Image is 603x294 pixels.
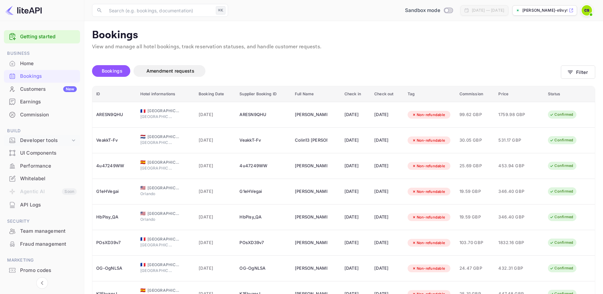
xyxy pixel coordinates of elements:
span: [GEOGRAPHIC_DATA] [140,165,173,171]
div: Confirmed [545,136,577,144]
span: 25.69 GBP [459,162,491,170]
div: Home [4,57,80,70]
span: 531.17 GBP [498,137,531,144]
div: Non-refundable [408,188,449,196]
div: VeakkT-Fv [96,135,133,146]
div: Colin13 Seaman [295,135,327,146]
p: View and manage all hotel bookings, track reservation statuses, and handle customer requests. [92,43,595,51]
div: Colin Seaman [295,186,327,197]
div: Performance [20,162,77,170]
th: Commission [456,86,495,102]
div: Colin Seaman [295,161,327,171]
div: Promo codes [20,267,77,274]
div: Bookings [4,70,80,83]
a: API Logs [4,199,80,211]
div: UI Components [20,149,77,157]
div: [DATE] [374,238,400,248]
span: [GEOGRAPHIC_DATA] [147,159,180,165]
span: Build [4,127,80,135]
span: France [140,263,145,267]
span: [GEOGRAPHIC_DATA] [147,134,180,140]
button: Collapse navigation [36,277,48,289]
span: Marketing [4,257,80,264]
div: Confirmed [545,111,577,119]
div: Confirmed [545,239,577,247]
div: Bookings [20,73,77,80]
div: Colin Seaman [295,212,327,222]
span: [DATE] [199,162,232,170]
div: [DATE] [374,186,400,197]
th: ID [92,86,136,102]
div: Customers [20,86,77,93]
div: CustomersNew [4,83,80,96]
div: 4u47249WW [96,161,133,171]
th: Booking Date [195,86,236,102]
span: [GEOGRAPHIC_DATA] [140,140,173,146]
div: Confirmed [545,187,577,195]
button: Filter [561,65,595,79]
div: HbPisy_QA [239,212,287,222]
span: Spain [140,160,145,164]
span: [GEOGRAPHIC_DATA] [140,114,173,120]
div: [DATE] [344,212,366,222]
th: Supplier Booking ID [236,86,291,102]
div: Getting started [4,30,80,43]
div: [DATE] [344,135,366,146]
div: account-settings tabs [92,65,561,77]
div: Non-refundable [408,265,449,273]
div: Performance [4,160,80,172]
span: 346.40 GBP [498,188,531,195]
div: API Logs [20,201,77,209]
div: Colin Seaman [295,238,327,248]
div: Earnings [4,96,80,108]
div: UI Components [4,147,80,159]
span: [GEOGRAPHIC_DATA] [140,242,173,248]
div: Non-refundable [408,162,449,170]
div: [DATE] [344,186,366,197]
div: Developer tools [20,137,70,144]
span: 432.31 GBP [498,265,531,272]
span: 1832.16 GBP [498,239,531,246]
div: [DATE] [374,161,400,171]
span: United States of America [140,186,145,190]
span: 99.62 GBP [459,111,491,118]
p: Bookings [92,29,595,42]
div: HbPisy_QA [96,212,133,222]
span: Orlando [140,191,173,197]
a: Team management [4,225,80,237]
div: [DATE] [344,238,366,248]
div: [DATE] — [DATE] [472,7,504,13]
div: POsXD39v7 [239,238,287,248]
span: France [140,109,145,113]
span: Orlando [140,217,173,222]
div: ARESN9QHU [96,110,133,120]
th: Price [494,86,544,102]
span: 103.70 GBP [459,239,491,246]
img: Colin Seaman [582,5,592,16]
div: ⌘K [216,6,226,15]
p: [PERSON_NAME]-e9xyf.nui... [522,7,567,13]
span: United States of America [140,211,145,216]
span: [GEOGRAPHIC_DATA] [147,211,180,217]
div: OG-OgNLSA [239,263,287,274]
span: [GEOGRAPHIC_DATA] [147,288,180,293]
div: Non-refundable [408,136,449,145]
span: [DATE] [199,137,232,144]
a: CustomersNew [4,83,80,95]
span: [DATE] [199,265,232,272]
span: [DATE] [199,214,232,221]
div: Non-refundable [408,111,449,119]
div: [DATE] [374,110,400,120]
a: Fraud management [4,238,80,250]
a: Bookings [4,70,80,82]
div: [DATE] [344,161,366,171]
span: Business [4,50,80,57]
div: ARESN9QHU [239,110,287,120]
span: 346.40 GBP [498,214,531,221]
div: Fraud management [20,241,77,248]
a: Getting started [20,33,77,41]
div: [DATE] [374,263,400,274]
span: [GEOGRAPHIC_DATA] [147,262,180,268]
